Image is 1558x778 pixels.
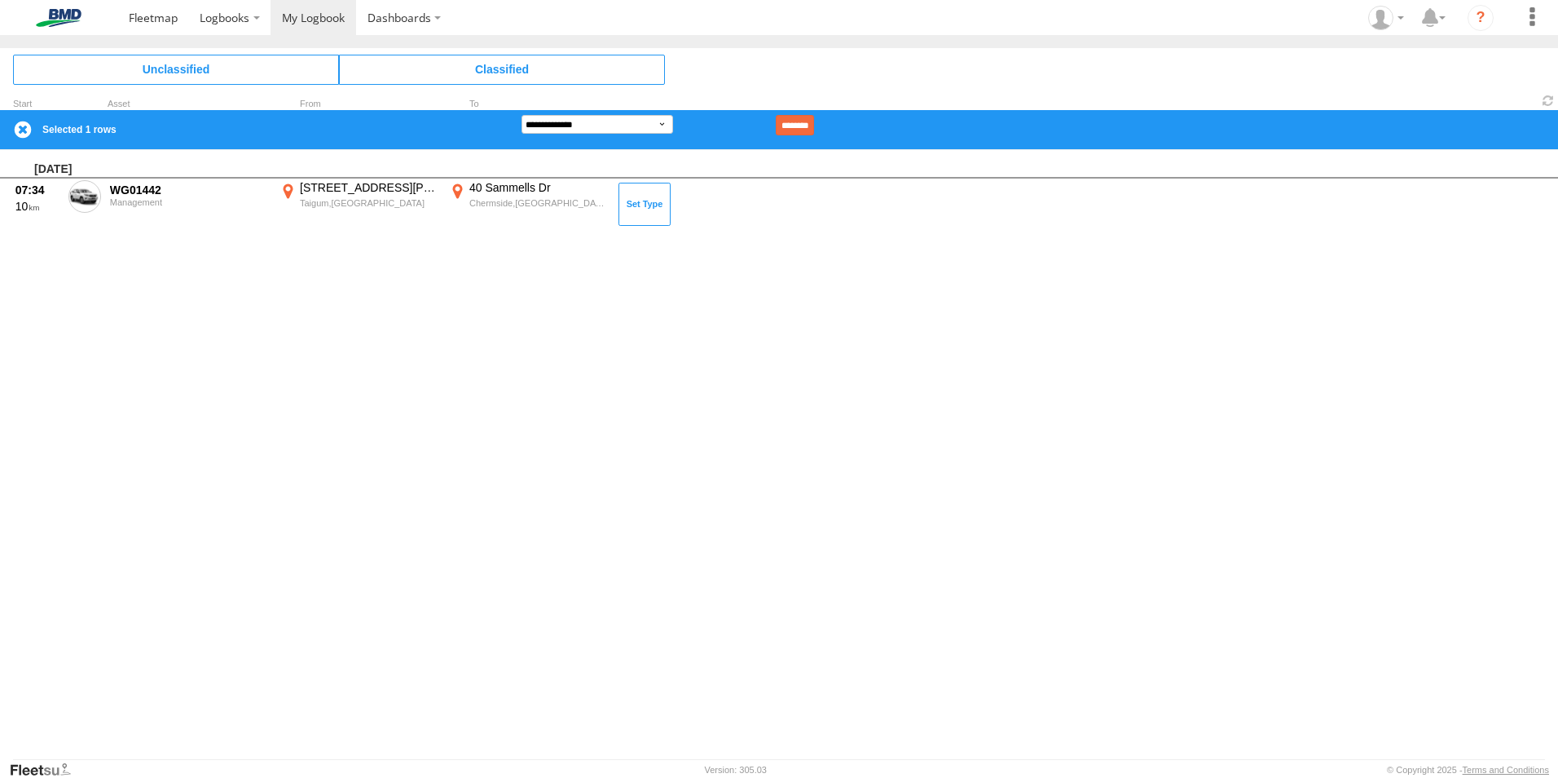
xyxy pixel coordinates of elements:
div: Version: 305.03 [705,765,767,775]
div: 07:34 [15,183,59,197]
img: bmd-logo.svg [16,9,101,27]
a: Visit our Website [9,762,84,778]
div: Management [110,197,268,207]
div: Taigum,[GEOGRAPHIC_DATA] [300,197,438,209]
label: Clear Selection [13,120,33,139]
div: 40 Sammells Dr [469,180,607,195]
span: Click to view Classified Trips [339,55,665,84]
div: To [447,100,610,108]
i: ? [1468,5,1494,31]
div: Mark Goulevitch [1362,6,1410,30]
div: Click to Sort [13,100,62,108]
button: Click to Set [618,183,671,225]
div: 10 [15,199,59,214]
div: WG01442 [110,183,268,197]
div: From [277,100,440,108]
label: Click to View Event Location [277,180,440,228]
div: Asset [108,100,271,108]
span: Click to view Unclassified Trips [13,55,339,84]
div: [STREET_ADDRESS][PERSON_NAME] [300,180,438,195]
div: © Copyright 2025 - [1387,765,1549,775]
div: Chermside,[GEOGRAPHIC_DATA] [469,197,607,209]
span: Refresh [1538,93,1558,108]
label: Click to View Event Location [447,180,610,228]
a: Terms and Conditions [1463,765,1549,775]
